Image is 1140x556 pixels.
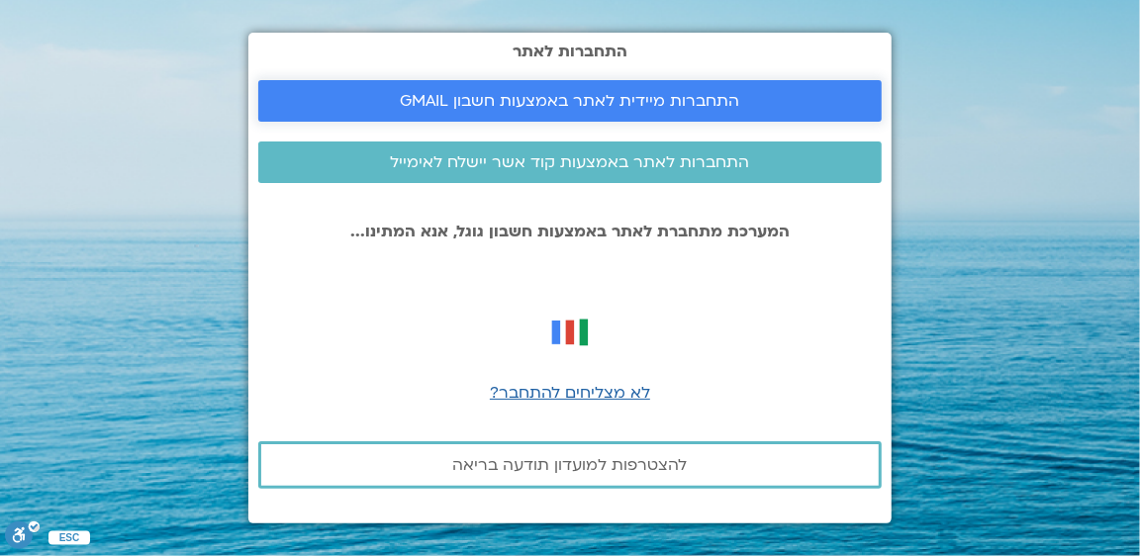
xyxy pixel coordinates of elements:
span: התחברות לאתר באמצעות קוד אשר יישלח לאימייל [391,153,750,171]
p: המערכת מתחברת לאתר באמצעות חשבון גוגל, אנא המתינו... [258,223,882,240]
a: לא מצליחים להתחבר? [490,382,650,404]
span: להצטרפות למועדון תודעה בריאה [453,456,688,474]
a: התחברות מיידית לאתר באמצעות חשבון GMAIL [258,80,882,122]
span: התחברות מיידית לאתר באמצעות חשבון GMAIL [401,92,740,110]
a: להצטרפות למועדון תודעה בריאה [258,441,882,489]
a: התחברות לאתר באמצעות קוד אשר יישלח לאימייל [258,141,882,183]
h2: התחברות לאתר [258,43,882,60]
